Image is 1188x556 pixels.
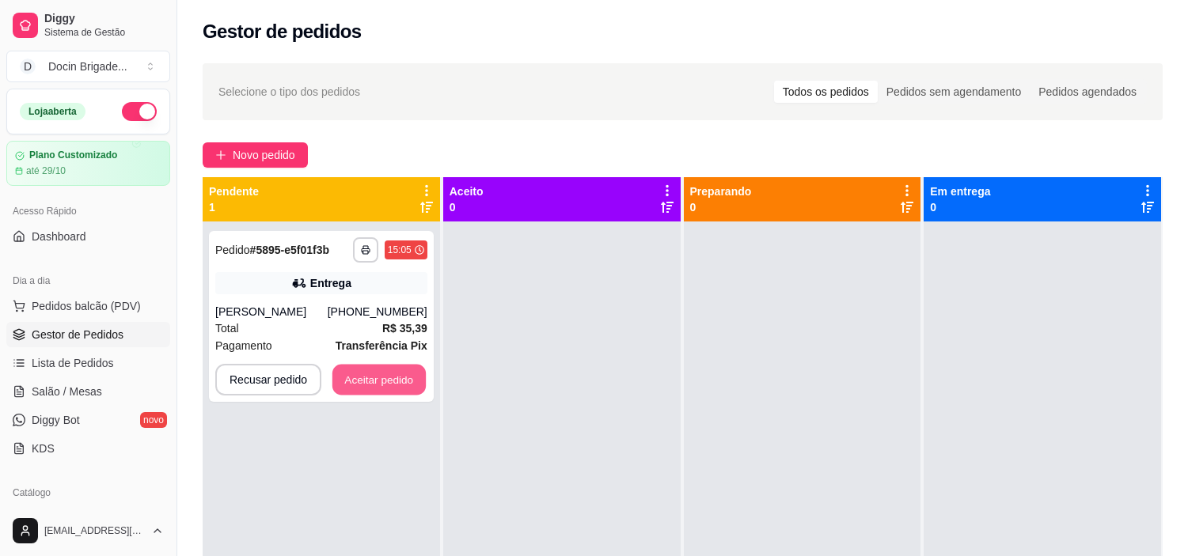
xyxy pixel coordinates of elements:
[6,224,170,249] a: Dashboard
[215,364,321,395] button: Recusar pedido
[332,365,426,395] button: Aceitar pedido
[930,183,990,199] p: Em entrega
[6,407,170,433] a: Diggy Botnovo
[215,149,226,161] span: plus
[122,102,157,121] button: Alterar Status
[6,480,170,505] div: Catálogo
[6,350,170,376] a: Lista de Pedidos
[6,379,170,404] a: Salão / Mesas
[32,384,102,399] span: Salão / Mesas
[6,268,170,293] div: Dia a dia
[32,355,114,371] span: Lista de Pedidos
[6,6,170,44] a: DiggySistema de Gestão
[209,183,259,199] p: Pendente
[32,412,80,428] span: Diggy Bot
[250,244,329,256] strong: # 5895-e5f01f3b
[215,244,250,256] span: Pedido
[32,298,141,314] span: Pedidos balcão (PDV)
[32,441,55,456] span: KDS
[6,512,170,550] button: [EMAIL_ADDRESS][DOMAIN_NAME]
[6,293,170,319] button: Pedidos balcão (PDV)
[930,199,990,215] p: 0
[233,146,295,164] span: Novo pedido
[6,199,170,224] div: Acesso Rápido
[209,199,259,215] p: 1
[32,229,86,244] span: Dashboard
[44,26,164,39] span: Sistema de Gestão
[450,199,484,215] p: 0
[26,165,66,177] article: até 29/10
[6,141,170,186] a: Plano Customizadoaté 29/10
[450,183,484,199] p: Aceito
[6,322,170,347] a: Gestor de Pedidos
[1030,81,1145,103] div: Pedidos agendados
[310,275,351,291] div: Entrega
[20,59,36,74] span: D
[203,142,308,168] button: Novo pedido
[690,199,752,215] p: 0
[203,19,362,44] h2: Gestor de pedidos
[20,103,85,120] div: Loja aberta
[6,51,170,82] button: Select a team
[218,83,360,100] span: Selecione o tipo dos pedidos
[215,304,328,320] div: [PERSON_NAME]
[690,183,752,199] p: Preparando
[878,81,1030,103] div: Pedidos sem agendamento
[336,339,427,352] strong: Transferência Pix
[388,244,412,256] div: 15:05
[32,327,123,342] span: Gestor de Pedidos
[215,337,272,354] span: Pagamento
[328,304,427,320] div: [PHONE_NUMBER]
[774,81,878,103] div: Todos os pedidos
[29,149,117,161] article: Plano Customizado
[48,59,127,74] div: Docin Brigade ...
[6,436,170,461] a: KDS
[44,524,145,537] span: [EMAIL_ADDRESS][DOMAIN_NAME]
[44,12,164,26] span: Diggy
[382,322,427,335] strong: R$ 35,39
[215,320,239,337] span: Total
